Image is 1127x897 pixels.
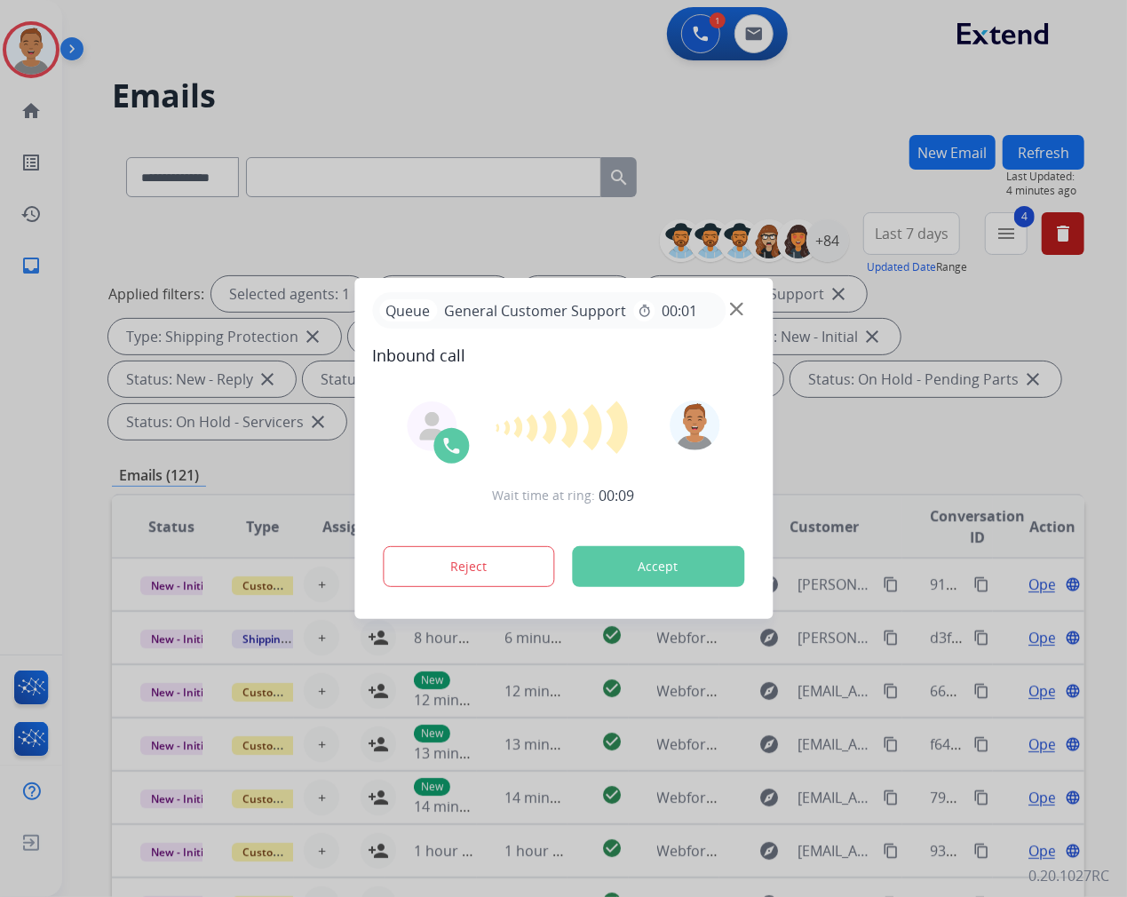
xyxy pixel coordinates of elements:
img: agent-avatar [417,412,446,441]
p: 0.20.1027RC [1028,865,1109,886]
span: 00:01 [662,300,697,321]
mat-icon: timer [637,304,651,318]
span: 00:09 [599,485,635,506]
img: call-icon [440,435,462,456]
span: Wait time at ring: [493,487,596,504]
p: Queue [379,299,437,321]
img: avatar [671,401,720,450]
span: Inbound call [372,343,755,368]
span: General Customer Support [437,300,633,321]
button: Accept [572,546,744,587]
button: Reject [383,546,555,587]
img: close-button [730,303,743,316]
